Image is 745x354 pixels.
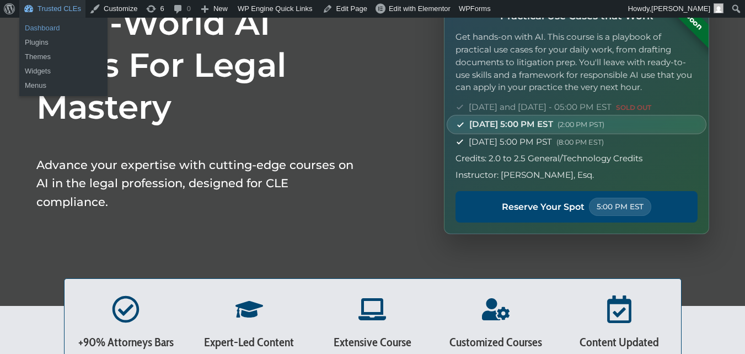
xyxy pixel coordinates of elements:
span: [DATE] and [DATE] - 05:00 PM EST [469,101,651,114]
span: [DATE] 5:00 PM EST [469,118,604,131]
a: Widgets [19,64,108,78]
span: +90% Attorneys Bars [78,335,174,350]
span: (8:00 PM EST) [556,138,604,146]
span: Edit with Elementor [389,4,451,13]
span: Reserve Your Spot [502,200,585,214]
ul: Trusted CLEs [19,46,108,96]
span: Credits: 2.0 to 2.5 General/Technology Credits [455,152,642,165]
a: Reserve Your Spot 5:00 PM EST [455,191,697,223]
ul: Trusted CLEs [19,18,108,53]
a: Plugins [19,35,108,50]
a: Dashboard [19,21,108,35]
a: Themes [19,50,108,64]
p: Advance your expertise with cutting-edge courses on AI in the legal profession, designed for CLE ... [36,156,356,212]
span: (2:00 PM PST) [558,120,604,129]
span: Expert-Led Content [204,335,294,350]
span: Instructor: [PERSON_NAME], Esq. [455,168,594,182]
span: SOLD OUT [616,103,651,112]
a: Menus [19,78,108,93]
p: Get hands-on with AI. This course is a playbook of practical use cases for your daily work, from ... [455,31,697,94]
span: [DATE] 5:00 PM PST [469,135,604,149]
span: Customized Courses [449,335,542,350]
h1: Real-World AI CLEs For Legal Mastery [36,2,356,128]
span: 5:00 PM EST [589,198,651,216]
span: [PERSON_NAME] [651,4,710,13]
